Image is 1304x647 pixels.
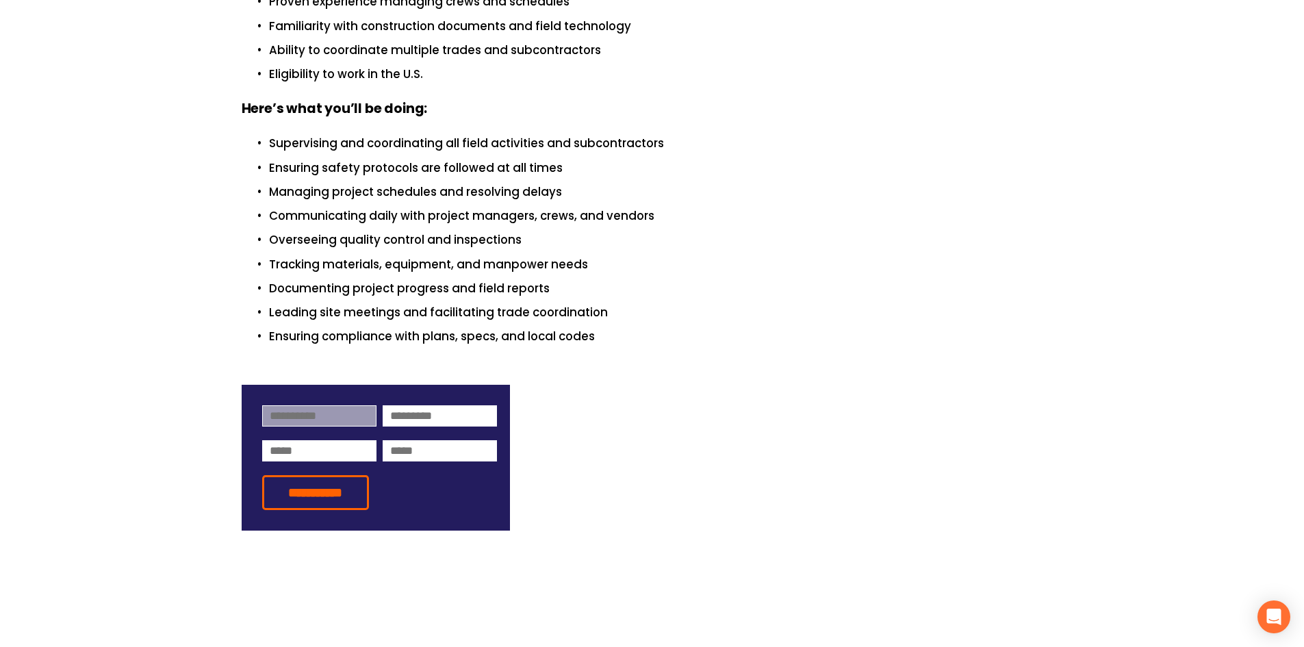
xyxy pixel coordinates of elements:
p: Documenting project progress and field reports [269,279,1063,298]
strong: Here’s what you’ll be doing: [242,99,428,118]
p: Eligibility to work in the U.S. [269,65,1063,84]
p: Tracking materials, equipment, and manpower needs [269,255,1063,274]
p: Ability to coordinate multiple trades and subcontractors [269,41,1063,60]
p: Managing project schedules and resolving delays [269,183,1063,201]
p: Supervising and coordinating all field activities and subcontractors [269,134,1063,153]
div: Open Intercom Messenger [1257,600,1290,633]
p: Ensuring compliance with plans, specs, and local codes [269,327,1063,346]
p: Ensuring safety protocols are followed at all times [269,159,1063,177]
p: Communicating daily with project managers, crews, and vendors [269,207,1063,225]
p: Overseeing quality control and inspections [269,231,1063,249]
p: Leading site meetings and facilitating trade coordination [269,303,1063,322]
p: Familiarity with construction documents and field technology [269,17,1063,36]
